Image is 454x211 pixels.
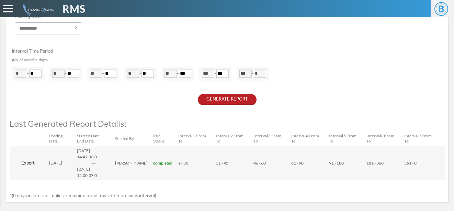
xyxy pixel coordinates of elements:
img: admin [20,2,54,16]
span: [DATE] [49,160,62,166]
th: Interval1 From-To [175,131,213,146]
th: Interval3 From-To [251,131,288,146]
small: (No. of overdue days) [12,58,48,62]
span: 1 - 30 [178,160,188,166]
th: Run Status [150,131,175,146]
span: 46 - 60 [253,160,266,166]
label: Interval Time Period [12,48,53,55]
div: --- [77,160,110,166]
span: RMS [63,1,86,17]
th: Interval7 From-To [401,131,439,146]
span: [PERSON_NAME] [115,160,148,166]
div: - [12,67,44,81]
div: - [49,67,82,81]
div: End Date [77,139,110,144]
button: GENERATE REPORT [198,94,257,105]
span: 31 - 45 [216,160,228,166]
a: X [75,24,78,31]
div: - [124,67,157,81]
span: 91 - 180 [329,160,344,166]
th: Started By [112,131,150,146]
span: 181 - 360 [366,160,384,166]
div: - [237,67,269,81]
span: completed [153,160,172,166]
th: Interval6 From-To [364,131,401,146]
span: Last Generated Report Details: [10,118,126,129]
th: Interval5 From-To [326,131,364,146]
th: Interval2 From-To [213,131,251,146]
span: [DATE] 14:47:36.0 [DATE] 15:00:37.0 [77,148,110,178]
th: Started Date [74,131,112,146]
th: Interval4 From-To [288,131,326,146]
span: 361 - 0 [404,160,417,166]
div: - [199,67,231,81]
div: - [87,67,119,81]
th: Posting Date [46,131,74,146]
div: - [162,67,194,81]
button: Export [12,158,44,169]
div: *(0 days in interval implies remaining no. of days after previous interval) [10,192,445,199]
span: B [434,2,448,16]
span: 61 - 90 [291,160,304,166]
